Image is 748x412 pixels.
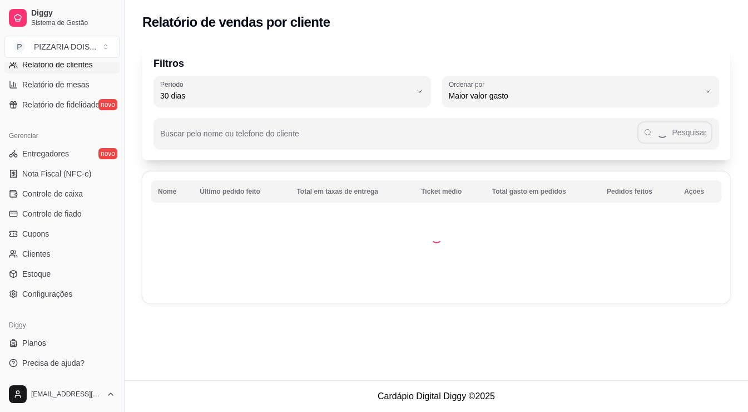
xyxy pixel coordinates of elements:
a: Estoque [4,265,120,283]
span: Estoque [22,268,51,279]
a: Relatório de clientes [4,56,120,73]
span: Diggy [31,8,115,18]
span: Precisa de ajuda? [22,357,85,369]
a: Cupons [4,225,120,243]
span: Controle de caixa [22,188,83,199]
a: Clientes [4,245,120,263]
label: Ordenar por [449,80,488,89]
span: Entregadores [22,148,69,159]
a: Precisa de ajuda? [4,354,120,372]
span: Controle de fiado [22,208,82,219]
span: Clientes [22,248,51,259]
a: Nota Fiscal (NFC-e) [4,165,120,183]
span: Maior valor gasto [449,90,700,101]
a: DiggySistema de Gestão [4,4,120,31]
span: Cupons [22,228,49,239]
h2: Relatório de vendas por cliente [142,13,330,31]
span: P [14,41,25,52]
span: [EMAIL_ADDRESS][DOMAIN_NAME] [31,390,102,399]
button: Ordenar porMaior valor gasto [442,76,720,107]
a: Controle de caixa [4,185,120,203]
a: Controle de fiado [4,205,120,223]
div: Loading [431,232,442,243]
a: Entregadoresnovo [4,145,120,163]
span: Nota Fiscal (NFC-e) [22,168,91,179]
div: PIZZARIA DOIS ... [34,41,96,52]
span: Planos [22,337,46,349]
footer: Cardápio Digital Diggy © 2025 [125,380,748,412]
span: Relatório de clientes [22,59,93,70]
a: Planos [4,334,120,352]
button: Período30 dias [153,76,431,107]
input: Buscar pelo nome ou telefone do cliente [160,133,637,144]
span: Relatório de mesas [22,79,90,90]
span: Sistema de Gestão [31,18,115,27]
button: Select a team [4,36,120,58]
span: Configurações [22,288,72,300]
div: Gerenciar [4,127,120,145]
label: Período [160,80,187,89]
p: Filtros [153,56,719,71]
span: Relatório de fidelidade [22,99,100,110]
a: Configurações [4,285,120,303]
div: Diggy [4,316,120,334]
a: Relatório de mesas [4,76,120,94]
button: [EMAIL_ADDRESS][DOMAIN_NAME] [4,381,120,408]
a: Relatório de fidelidadenovo [4,96,120,114]
span: 30 dias [160,90,411,101]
